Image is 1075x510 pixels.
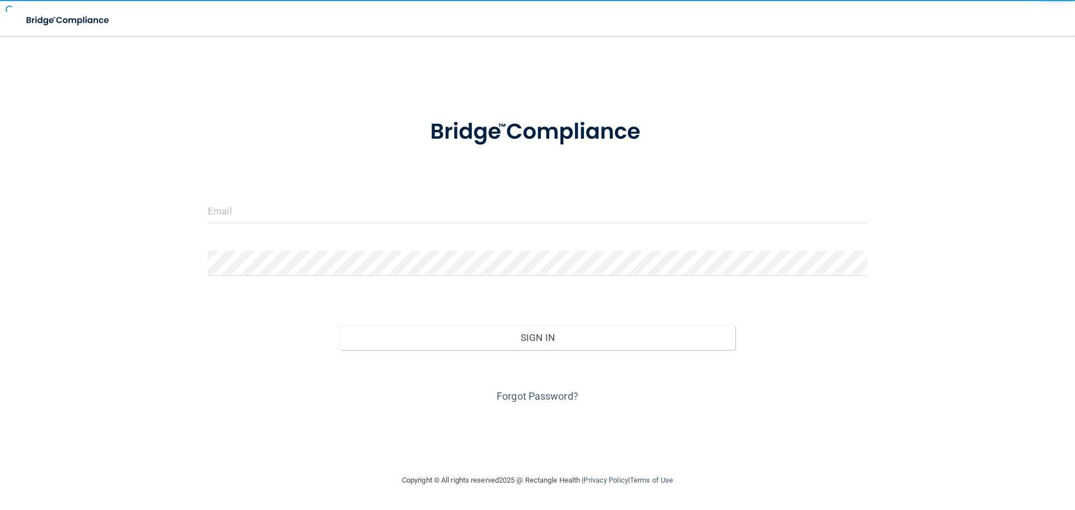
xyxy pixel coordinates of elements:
img: bridge_compliance_login_screen.278c3ca4.svg [17,9,120,32]
input: Email [208,198,867,223]
a: Privacy Policy [583,476,628,484]
div: Copyright © All rights reserved 2025 @ Rectangle Health | | [333,462,742,498]
button: Sign In [340,325,736,350]
img: bridge_compliance_login_screen.278c3ca4.svg [407,103,668,161]
a: Forgot Password? [497,390,578,402]
a: Terms of Use [630,476,673,484]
